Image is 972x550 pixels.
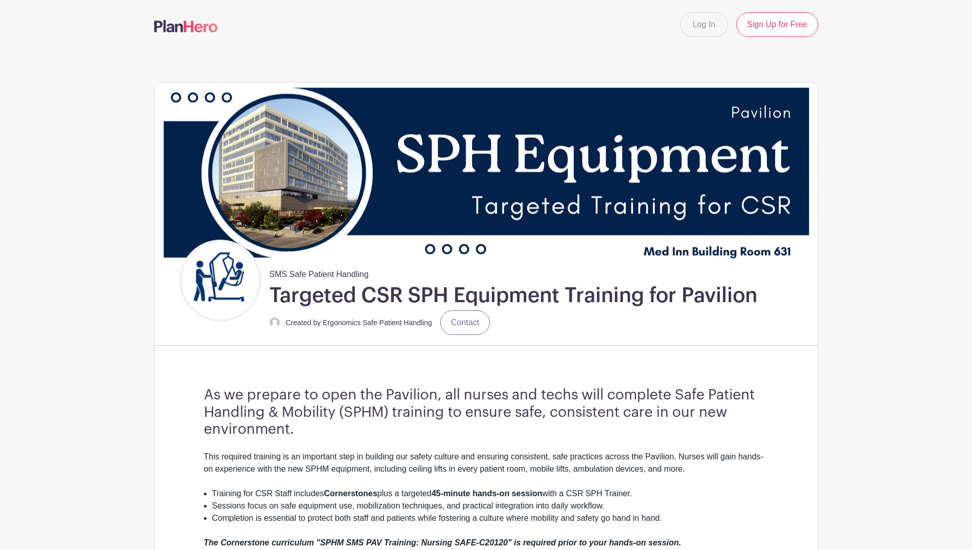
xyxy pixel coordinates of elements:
[270,318,280,328] img: default-ce2991bfa6775e67f084385cd625a349d9dcbb7a52a09fb2fda1e96e2d18dcdb.png
[212,512,769,524] li: Completion is essential to protect both staff and patients while fostering a culture where mobili...
[324,489,377,498] strong: Cornerstones
[270,283,757,308] h1: Targeted CSR SPH Equipment Training for Pavilion
[440,310,490,335] a: Contact
[154,20,218,32] img: logo-507f7623f17ff9eddc593b1ce0a138ce2505c220e1c5a4e2b4648c50719b7d32.svg
[182,242,259,319] img: Untitled%20design.png
[204,387,769,438] h3: As we prepare to open the Pavilion, all nurses and techs will complete Safe Patient Handling & Mo...
[286,319,432,327] small: Created by Ergonomics Safe Patient Handling
[204,538,681,547] em: The Cornerstone curriculum "SPHM SMS PAV Training: Nursing SAFE-C20120" is required prior to your...
[204,451,769,488] div: This required training is an important step in building our safety culture and ensuring consisten...
[212,488,769,500] li: Training for CSR Staff includes plus a targeted with a CSR SPH Trainer.
[212,500,769,512] li: Sessions focus on safe equipment use, mobilization techniques, and practical integration into dai...
[680,12,728,37] a: Log In
[155,82,818,264] img: event_banner_9855.png
[736,12,818,37] a: Sign Up for Free
[431,489,542,498] strong: 45-minute hands-on session
[270,264,369,281] span: SMS Safe Patient Handling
